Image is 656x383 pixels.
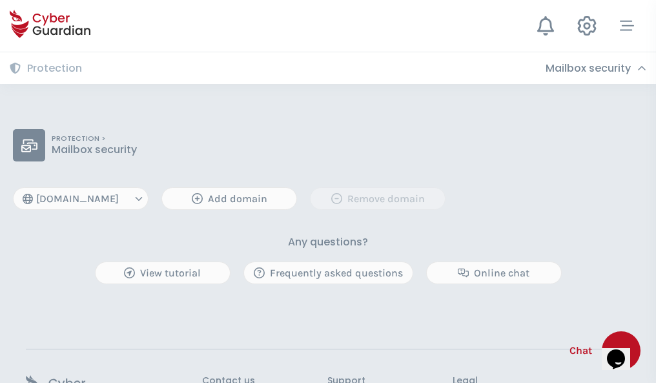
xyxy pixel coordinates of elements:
button: Frequently asked questions [243,262,413,284]
div: Add domain [172,191,287,207]
button: Add domain [161,187,297,210]
button: Online chat [426,262,562,284]
h3: Protection [27,62,82,75]
div: Remove domain [320,191,435,207]
div: View tutorial [105,265,220,281]
span: Chat [569,343,592,358]
button: View tutorial [95,262,231,284]
h3: Mailbox security [546,62,631,75]
iframe: chat widget [602,331,643,370]
p: PROTECTION > [52,134,137,143]
h3: Any questions? [288,236,368,249]
div: Frequently asked questions [254,265,403,281]
div: Mailbox security [546,62,646,75]
p: Mailbox security [52,143,137,156]
button: Remove domain [310,187,446,210]
div: Online chat [436,265,551,281]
